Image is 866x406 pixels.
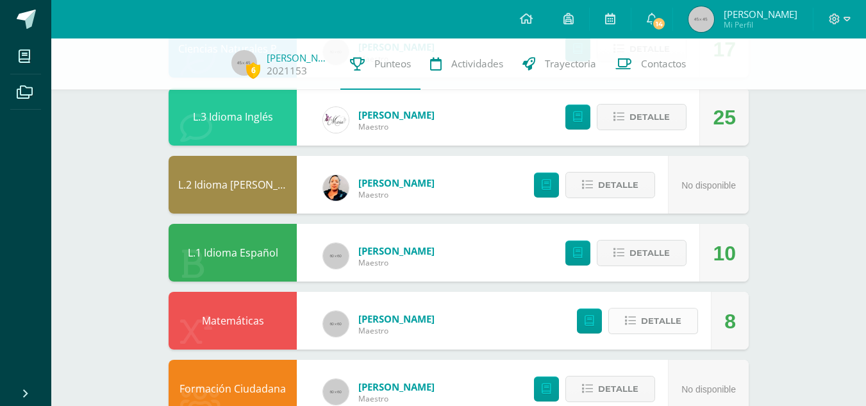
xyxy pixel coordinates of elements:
img: 45x45 [231,50,257,76]
button: Detalle [597,104,687,130]
span: Detalle [598,173,638,197]
span: 14 [652,17,666,31]
span: Maestro [358,257,435,268]
span: Punteos [374,57,411,71]
span: Actividades [451,57,503,71]
span: Contactos [641,57,686,71]
img: 60x60 [323,379,349,405]
span: Maestro [358,325,435,336]
img: ffe39e75f843746d97afd4c168d281f7.png [323,175,349,201]
a: Actividades [421,38,513,90]
span: Detalle [598,377,638,401]
span: Maestro [358,393,435,404]
span: [PERSON_NAME] [724,8,797,21]
span: Mi Perfil [724,19,797,30]
button: Detalle [565,376,655,402]
button: Detalle [597,240,687,266]
span: No disponible [681,384,736,394]
img: 45x45 [688,6,714,32]
span: Detalle [641,309,681,333]
span: Trayectoria [545,57,596,71]
div: 8 [724,292,736,350]
img: f0f6954b1d458a88ada85a20aff75f4b.png [323,107,349,133]
a: 2021153 [267,64,307,78]
button: Detalle [565,172,655,198]
span: Detalle [629,105,670,129]
a: Contactos [606,38,695,90]
span: 6 [246,62,260,78]
div: 25 [713,89,736,146]
span: [PERSON_NAME] [358,176,435,189]
span: [PERSON_NAME] [358,108,435,121]
span: Maestro [358,189,435,200]
img: 60x60 [323,243,349,269]
span: [PERSON_NAME] [358,312,435,325]
div: Matemáticas [169,292,297,350]
a: Trayectoria [513,38,606,90]
a: [PERSON_NAME] [267,51,331,64]
span: [PERSON_NAME] [358,380,435,393]
div: L.3 Idioma Inglés [169,88,297,146]
span: No disponible [681,180,736,190]
img: 60x60 [323,311,349,337]
span: Detalle [629,241,670,265]
div: L.1 Idioma Español [169,224,297,282]
button: Detalle [608,308,698,334]
div: 10 [713,224,736,282]
span: Maestro [358,121,435,132]
span: [PERSON_NAME] [358,244,435,257]
a: Punteos [340,38,421,90]
div: L.2 Idioma Maya Kaqchikel [169,156,297,214]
